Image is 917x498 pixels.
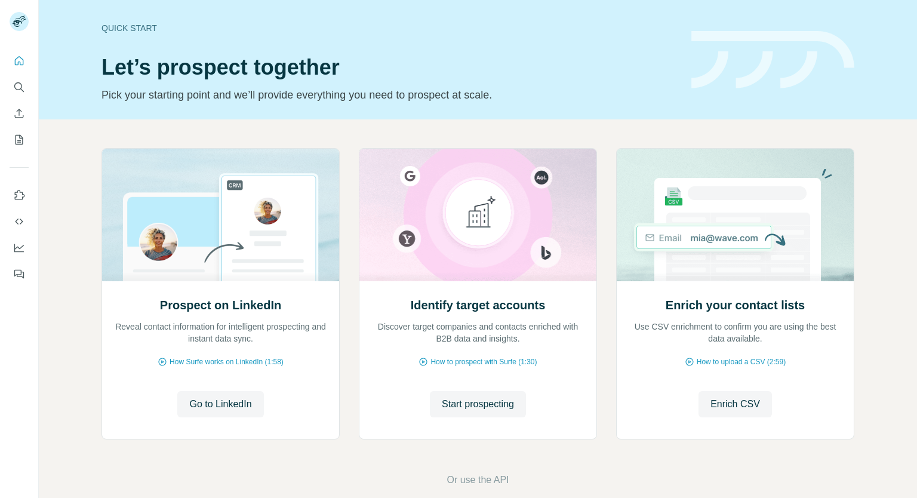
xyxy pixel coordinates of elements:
h2: Enrich your contact lists [666,297,805,313]
button: Search [10,76,29,98]
button: Enrich CSV [10,103,29,124]
p: Use CSV enrichment to confirm you are using the best data available. [629,321,842,345]
img: banner [691,31,854,89]
button: Dashboard [10,237,29,259]
div: Quick start [101,22,677,34]
span: How to prospect with Surfe (1:30) [430,356,537,367]
span: How to upload a CSV (2:59) [697,356,786,367]
p: Pick your starting point and we’ll provide everything you need to prospect at scale. [101,87,677,103]
button: My lists [10,129,29,150]
h2: Prospect on LinkedIn [160,297,281,313]
img: Enrich your contact lists [616,149,854,281]
button: Use Surfe API [10,211,29,232]
img: Identify target accounts [359,149,597,281]
button: Start prospecting [430,391,526,417]
button: Quick start [10,50,29,72]
button: Go to LinkedIn [177,391,263,417]
span: How Surfe works on LinkedIn (1:58) [170,356,284,367]
img: Prospect on LinkedIn [101,149,340,281]
button: Feedback [10,263,29,285]
span: Enrich CSV [710,397,760,411]
button: Use Surfe on LinkedIn [10,185,29,206]
p: Discover target companies and contacts enriched with B2B data and insights. [371,321,584,345]
h2: Identify target accounts [411,297,546,313]
p: Reveal contact information for intelligent prospecting and instant data sync. [114,321,327,345]
h1: Let’s prospect together [101,56,677,79]
span: Go to LinkedIn [189,397,251,411]
span: Start prospecting [442,397,514,411]
button: Or use the API [447,473,509,487]
button: Enrich CSV [698,391,772,417]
